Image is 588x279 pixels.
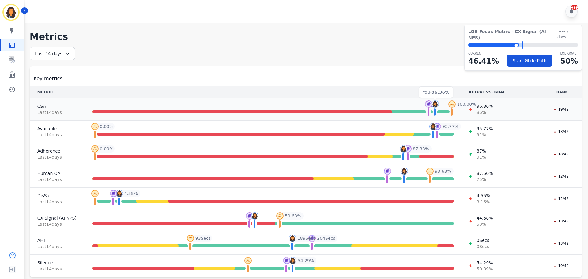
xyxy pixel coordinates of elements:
[401,168,408,175] img: profile-pic
[297,235,315,241] span: 189 Secs
[457,101,476,107] span: 100.00 %
[477,126,493,132] span: 95.77 %
[298,258,314,264] span: 54.29 %
[37,199,78,205] span: Last 14 day s
[543,86,582,98] th: RANK
[37,109,78,115] span: Last 14 day s
[425,100,432,108] img: profile-pic
[550,106,572,112] div: 19/42
[477,199,490,205] span: 3.16 %
[426,168,434,175] img: profile-pic
[477,170,493,176] span: 87.50 %
[477,221,493,227] span: 50 %
[34,75,62,82] span: Key metrics
[404,145,412,153] img: profile-pic
[477,193,490,199] span: 4.55 %
[37,170,78,176] span: Human QA
[477,103,493,109] span: 96.36 %
[429,123,437,130] img: profile-pic
[477,260,493,266] span: 54.29 %
[560,56,578,67] p: 50 %
[557,30,578,40] span: Past 7 days
[461,86,543,98] th: ACTUAL VS. GOAL
[37,148,78,154] span: Adherence
[477,109,493,115] span: 86 %
[477,215,493,221] span: 44.68 %
[477,243,489,250] span: 0 Secs
[550,173,572,179] div: 12/42
[30,31,582,42] h1: Metrics
[468,51,499,56] p: CURRENT
[317,235,335,241] span: 204 Secs
[37,132,78,138] span: Last 14 day s
[37,243,78,250] span: Last 14 day s
[550,263,572,269] div: 19/42
[100,146,113,152] span: 0.00 %
[37,215,78,221] span: CX Signal (AI NPS)
[124,190,138,197] span: 4.55 %
[289,235,296,242] img: profile-pic
[110,190,117,197] img: profile-pic
[507,55,552,67] button: Start Glide Path
[37,237,78,243] span: AHT
[550,218,572,224] div: 13/42
[91,190,99,197] img: profile-pic
[477,148,486,154] span: 87 %
[30,86,85,98] th: METRIC
[477,154,486,160] span: 91 %
[384,168,391,175] img: profile-pic
[37,221,78,227] span: Last 14 day s
[413,146,429,152] span: 87.33 %
[550,151,572,157] div: 18/42
[283,257,290,264] img: profile-pic
[550,196,572,202] div: 12/42
[468,43,519,47] div: ⬤
[251,212,258,220] img: profile-pic
[37,266,78,272] span: Last 14 day s
[477,132,493,138] span: 91 %
[37,260,78,266] span: Silence
[285,213,301,219] span: 50.63 %
[195,235,211,241] span: 93 Secs
[187,235,194,242] img: profile-pic
[37,103,78,109] span: CSAT
[477,176,493,183] span: 75 %
[468,56,499,67] p: 46.41 %
[37,176,78,183] span: Last 14 day s
[37,193,78,199] span: DisSat
[550,240,572,247] div: 13/42
[550,129,572,135] div: 18/42
[477,237,489,243] span: 0 Secs
[91,123,99,130] img: profile-pic
[4,5,18,20] img: Bordered avatar
[289,257,296,264] img: profile-pic
[100,123,113,130] span: 0.00 %
[442,123,458,130] span: 95.77 %
[400,145,407,153] img: profile-pic
[276,212,284,220] img: profile-pic
[246,212,253,220] img: profile-pic
[477,266,493,272] span: 50.39 %
[244,257,252,264] img: profile-pic
[468,28,557,41] span: LOB Focus Metric - CX Signal (AI NPS)
[560,51,578,56] p: LOB Goal
[37,126,78,132] span: Available
[432,90,449,95] span: 96.36 %
[571,5,578,10] div: +99
[116,190,123,197] img: profile-pic
[30,47,75,60] div: Last 14 days
[308,235,316,242] img: profile-pic
[37,154,78,160] span: Last 14 day s
[435,168,451,174] span: 93.63 %
[448,100,456,108] img: profile-pic
[434,123,441,130] img: profile-pic
[423,89,450,95] div: You -
[432,100,439,108] img: profile-pic
[91,145,99,153] img: profile-pic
